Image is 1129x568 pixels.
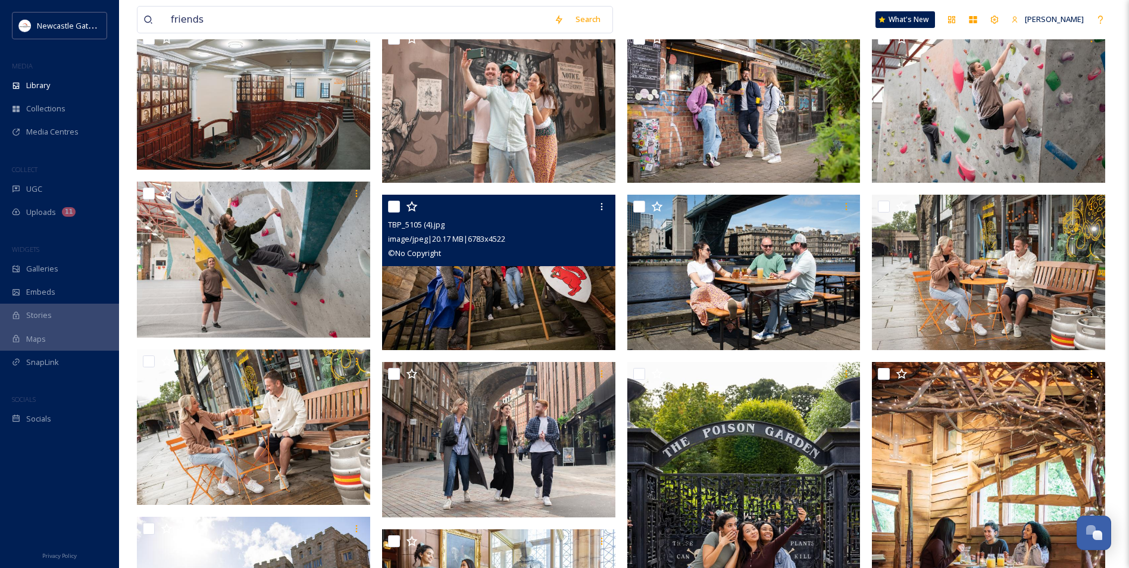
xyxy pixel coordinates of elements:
[26,413,51,425] span: Socials
[388,233,505,244] span: image/jpeg | 20.17 MB | 6783 x 4522
[62,207,76,217] div: 11
[37,20,146,31] span: Newcastle Gateshead Initiative
[26,286,55,298] span: Embeds
[26,183,42,195] span: UGC
[137,182,370,338] img: TBP_5879.jpg
[26,207,56,218] span: Uploads
[627,194,861,350] img: TBP_4945.jpg
[26,263,58,274] span: Galleries
[26,80,50,91] span: Library
[26,333,46,345] span: Maps
[26,357,59,368] span: SnapLink
[388,248,441,258] span: © No Copyright
[1025,14,1084,24] span: [PERSON_NAME]
[382,362,615,518] img: TBP_4511.jpg
[382,194,615,350] img: TBP_5105 (4).jpg
[627,27,861,183] img: TBP_5563.jpg
[872,194,1105,350] img: TBP_6022.jpg
[12,165,37,174] span: COLLECT
[1077,516,1111,550] button: Open Chat
[19,20,31,32] img: DqD9wEUd_400x400.jpg
[875,11,935,28] a: What's New
[42,548,77,562] a: Privacy Policy
[12,61,33,70] span: MEDIA
[872,27,1105,183] img: TBP_5863.jpg
[165,7,548,33] input: Search your library
[137,27,370,170] img: ext_1745934197.419304_philippa.king-williams@thecommonroom.org.uk-GARETH WILLIAMS-TCR_FAMILY&FRIE...
[382,27,615,183] img: TBP_4711.jpg
[42,552,77,560] span: Privacy Policy
[12,245,39,254] span: WIDGETS
[137,349,370,505] img: TBP_6029.jpg
[26,103,65,114] span: Collections
[26,126,79,138] span: Media Centres
[12,395,36,404] span: SOCIALS
[388,219,445,230] span: TBP_5105 (4).jpg
[1005,8,1090,31] a: [PERSON_NAME]
[570,8,606,31] div: Search
[26,310,52,321] span: Stories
